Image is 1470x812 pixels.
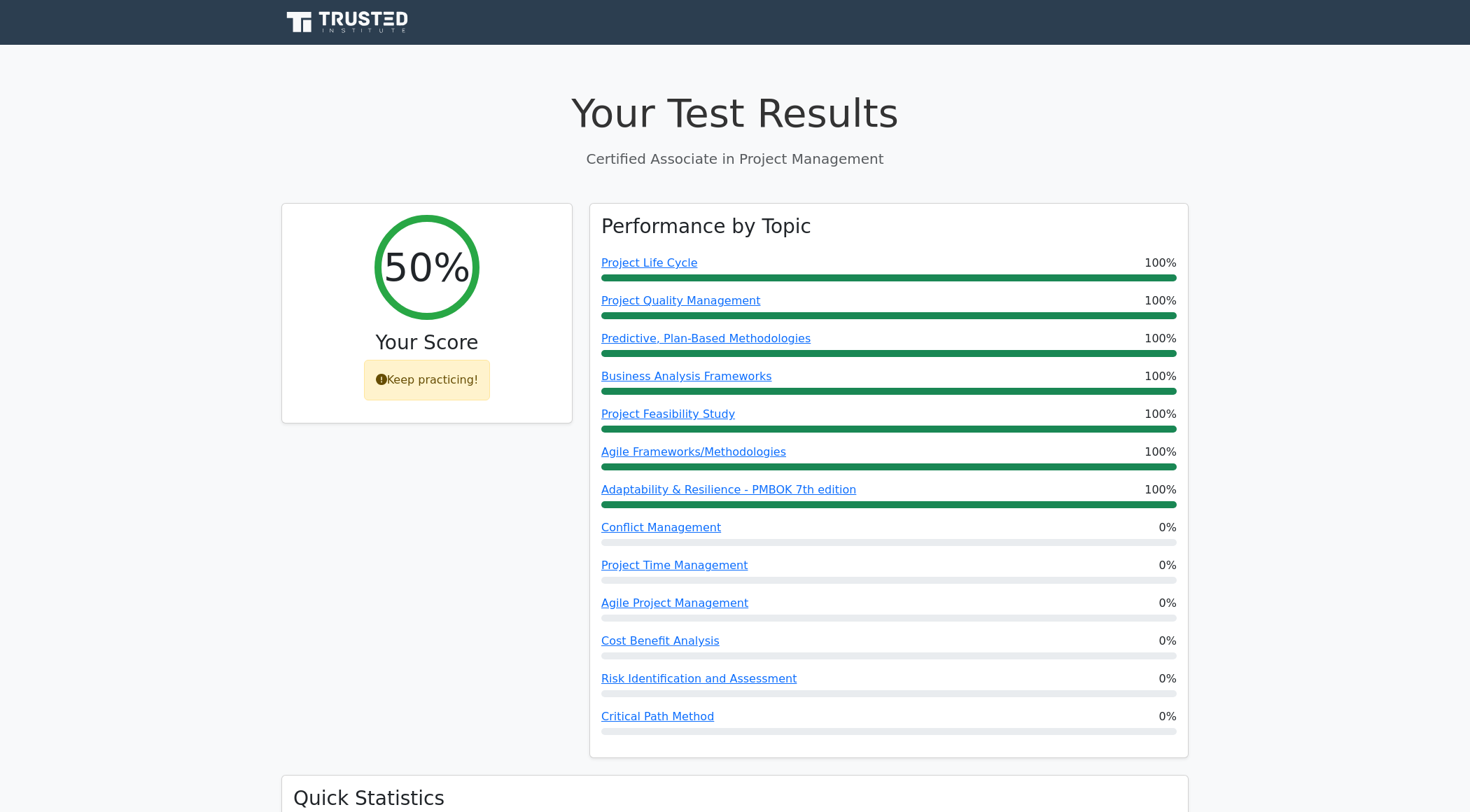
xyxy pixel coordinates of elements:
[1159,708,1177,725] span: 0%
[601,559,748,572] a: Project Time Management
[1144,406,1177,423] span: 100%
[601,215,811,239] h3: Performance by Topic
[1144,482,1177,498] span: 100%
[281,90,1189,136] h1: Your Test Results
[601,634,720,647] a: Cost Benefit Analysis
[1159,633,1177,650] span: 0%
[384,244,470,290] h2: 50%
[601,483,856,496] a: Adaptability & Resilience - PMBOK 7th edition
[1159,519,1177,536] span: 0%
[1159,557,1177,574] span: 0%
[601,332,811,345] a: Predictive, Plan-Based Methodologies
[293,787,1177,811] h3: Quick Statistics
[601,596,748,610] a: Agile Project Management
[601,370,772,383] a: Business Analysis Frameworks
[364,360,491,400] div: Keep practicing!
[281,148,1189,169] p: Certified Associate in Project Management
[1144,444,1177,461] span: 100%
[1144,293,1177,309] span: 100%
[1144,368,1177,385] span: 100%
[601,256,697,269] a: Project Life Cycle
[1144,255,1177,272] span: 100%
[601,521,721,534] a: Conflict Management
[601,407,735,421] a: Project Feasibility Study
[601,294,760,307] a: Project Quality Management
[293,331,561,355] h3: Your Score
[1144,330,1177,347] span: 100%
[1159,595,1177,612] span: 0%
[601,672,797,685] a: Risk Identification and Assessment
[601,445,786,458] a: Agile Frameworks/Methodologies
[1159,671,1177,687] span: 0%
[601,710,714,723] a: Critical Path Method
